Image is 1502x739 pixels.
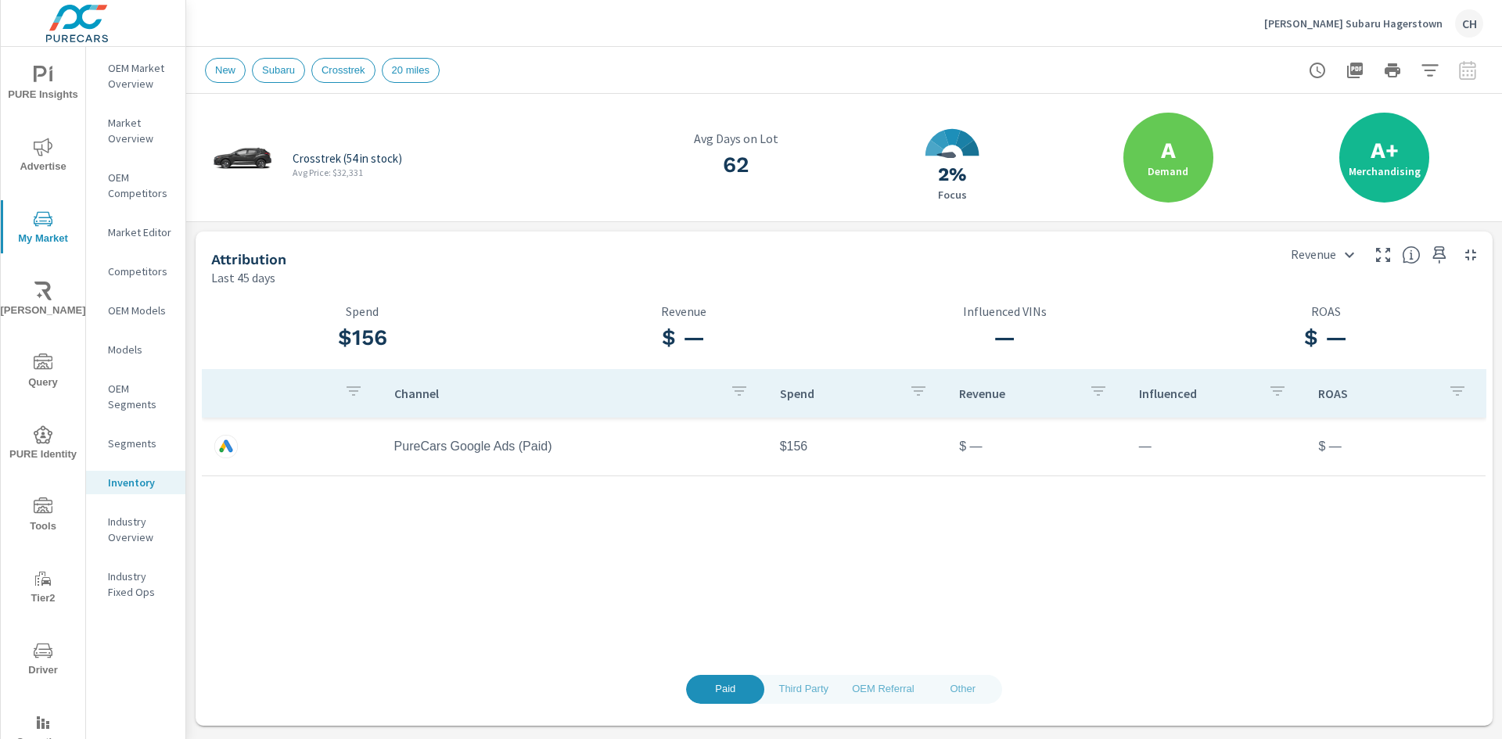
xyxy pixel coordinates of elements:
[383,64,439,76] span: 20 miles
[86,299,185,322] div: OEM Models
[86,221,185,244] div: Market Editor
[5,641,81,680] span: Driver
[938,188,967,202] p: Focus
[1306,427,1486,466] td: $ —
[86,377,185,416] div: OEM Segments
[852,680,914,698] span: OEM Referral
[1455,9,1483,38] div: CH
[1318,386,1436,401] p: ROAS
[638,152,835,178] h3: 62
[1139,386,1256,401] p: Influenced
[1174,325,1477,351] h3: $ —
[394,386,717,401] p: Channel
[5,425,81,464] span: PURE Identity
[86,338,185,361] div: Models
[774,680,833,698] span: Third Party
[86,471,185,494] div: Inventory
[86,260,185,283] div: Competitors
[933,680,993,698] span: Other
[108,569,173,600] p: Industry Fixed Ops
[86,565,185,604] div: Industry Fixed Ops
[5,353,81,392] span: Query
[5,569,81,608] span: Tier2
[638,131,835,145] p: Avg Days on Lot
[108,514,173,545] p: Industry Overview
[253,64,304,76] span: Subaru
[959,386,1076,401] p: Revenue
[1148,164,1188,178] label: Demand
[1427,242,1452,267] span: Save this to your personalized report
[211,251,286,267] h5: Attribution
[108,224,173,240] p: Market Editor
[1414,55,1446,86] button: Apply Filters
[382,427,767,466] td: PureCars Google Ads (Paid)
[86,56,185,95] div: OEM Market Overview
[211,268,275,287] p: Last 45 days
[5,497,81,536] span: Tools
[108,115,173,146] p: Market Overview
[108,381,173,412] p: OEM Segments
[108,475,173,490] p: Inventory
[532,304,835,318] p: Revenue
[293,152,402,166] p: Crosstrek (54 in stock)
[1339,55,1371,86] button: "Export Report to PDF"
[853,325,1156,351] h3: —
[1402,246,1421,264] span: See which channels are bringing the greatest return on your investment. The sale of each VIN can ...
[947,427,1126,466] td: $ —
[108,170,173,201] p: OEM Competitors
[211,135,274,181] img: glamour
[214,435,238,458] img: 67f25b01-b787-4584-b2d7-bec6032c323a.png
[86,111,185,150] div: Market Overview
[108,303,173,318] p: OEM Models
[1458,242,1483,267] button: Minimize Widget
[938,161,967,188] h3: 2%
[211,325,513,351] h3: $156
[1371,137,1399,164] h2: A+
[108,60,173,91] p: OEM Market Overview
[108,342,173,357] p: Models
[695,680,755,698] span: Paid
[86,510,185,549] div: Industry Overview
[1174,304,1477,318] p: ROAS
[86,432,185,455] div: Segments
[1349,164,1421,178] label: Merchandising
[206,64,245,76] span: New
[1281,241,1364,268] div: Revenue
[5,282,81,320] span: [PERSON_NAME]
[108,264,173,279] p: Competitors
[1264,16,1443,30] p: [PERSON_NAME] Subaru Hagerstown
[767,427,947,466] td: $156
[532,325,835,351] h3: $ —
[1126,427,1306,466] td: —
[5,138,81,176] span: Advertise
[853,304,1156,318] p: Influenced VINs
[108,436,173,451] p: Segments
[5,210,81,248] span: My Market
[1377,55,1408,86] button: Print Report
[86,166,185,205] div: OEM Competitors
[780,386,897,401] p: Spend
[5,66,81,104] span: PURE Insights
[1161,137,1176,164] h2: A
[211,304,513,318] p: Spend
[1371,242,1396,267] button: Make Fullscreen
[312,64,375,76] span: Crosstrek
[293,166,363,180] p: Avg Price: $32,331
